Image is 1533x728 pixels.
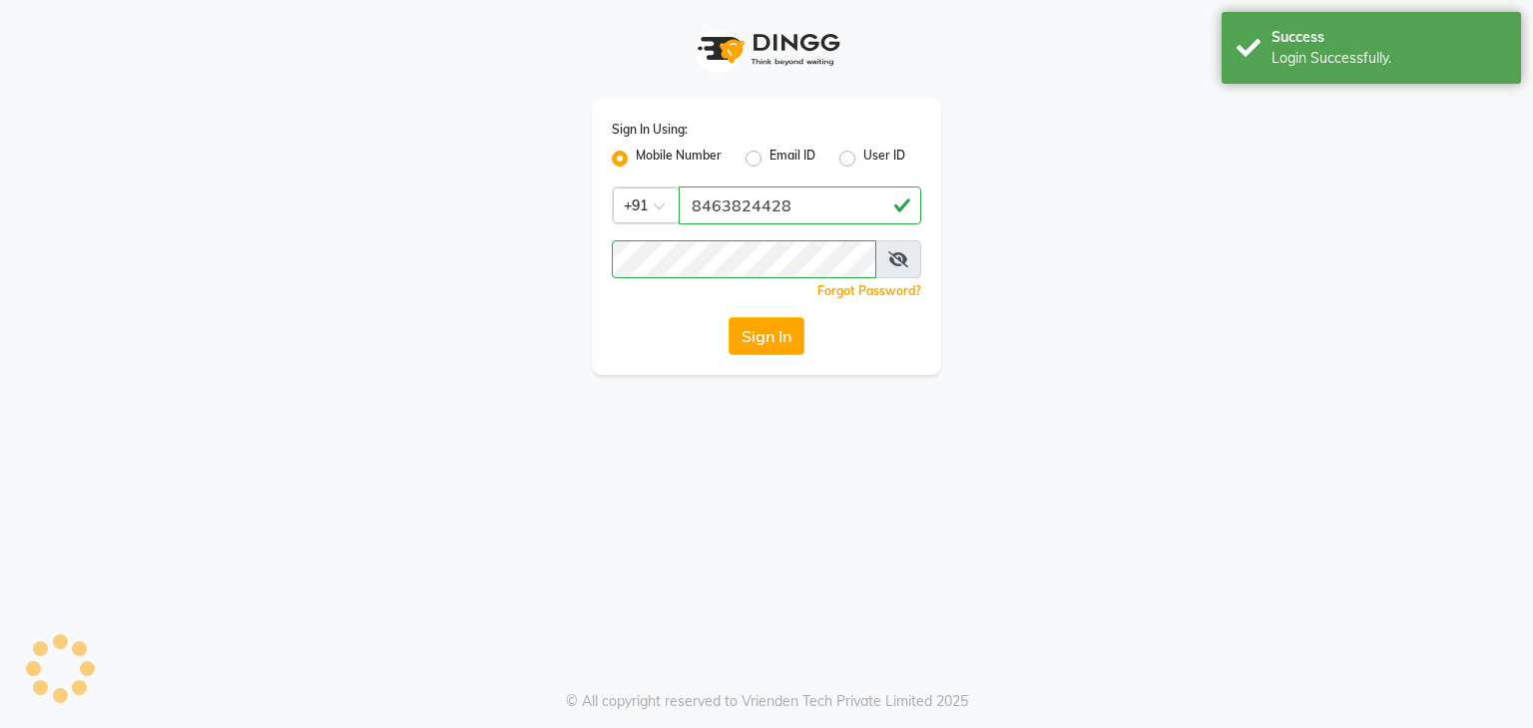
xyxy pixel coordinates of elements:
label: Mobile Number [636,147,722,171]
input: Username [612,240,876,278]
a: Forgot Password? [817,283,921,298]
label: Sign In Using: [612,121,688,139]
div: Login Successfully. [1272,48,1506,69]
label: Email ID [769,147,815,171]
div: Success [1272,27,1506,48]
button: Sign In [729,317,804,355]
input: Username [679,186,921,224]
label: User ID [863,147,905,171]
img: logo1.svg [687,20,846,79]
